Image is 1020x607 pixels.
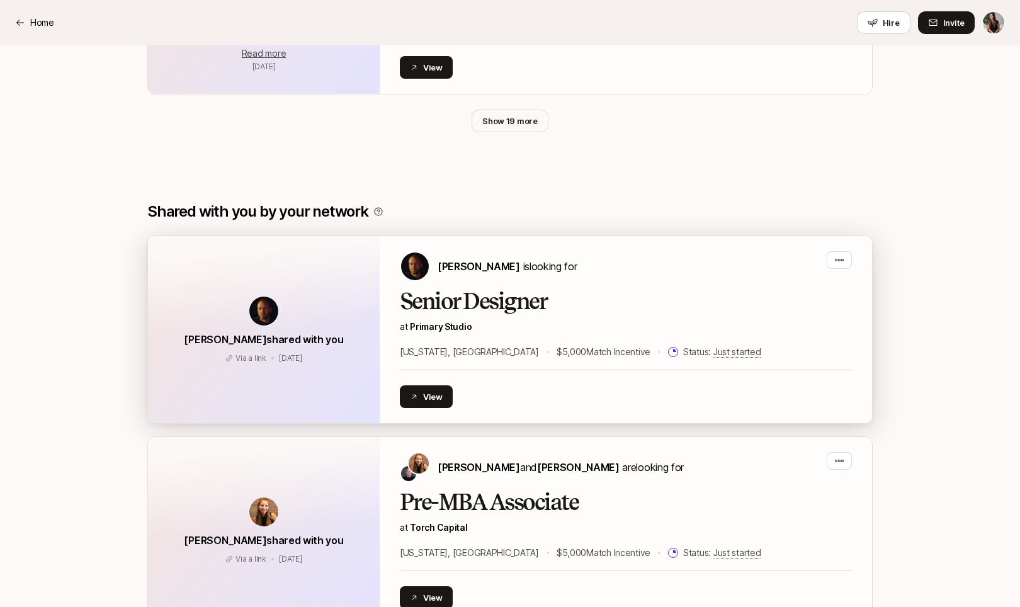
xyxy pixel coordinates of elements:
[983,12,1004,33] img: Ciara Cornette
[147,203,368,220] p: Shared with you by your network
[943,16,965,29] span: Invite
[713,346,761,358] span: Just started
[400,490,852,515] h2: Pre-MBA Associate
[242,46,286,61] button: Read more
[242,48,286,59] span: Read more
[400,385,453,408] button: View
[235,353,266,364] p: Via a link
[438,459,684,475] p: are looking for
[401,252,429,280] img: Nicholas Pattison
[918,11,975,34] button: Invite
[409,453,429,474] img: Katie Reiner
[184,534,343,547] span: [PERSON_NAME] shared with you
[279,554,302,564] span: August 7, 2025 10:58am
[410,321,472,332] a: Primary Studio
[857,11,910,34] button: Hire
[400,520,852,535] p: at
[235,553,266,565] p: Via a link
[252,62,276,71] span: July 17, 2025 10:44am
[249,297,278,326] img: avatar-url
[713,547,761,559] span: Just started
[982,11,1005,34] button: Ciara Cornette
[400,289,852,314] h2: Senior Designer
[438,461,520,474] span: [PERSON_NAME]
[249,497,278,526] img: avatar-url
[401,466,416,481] img: Christopher Harper
[520,461,620,474] span: and
[400,344,539,360] p: [US_STATE], [GEOGRAPHIC_DATA]
[438,258,577,275] p: is looking for
[30,15,54,30] p: Home
[683,545,761,560] p: Status:
[883,16,900,29] span: Hire
[557,344,650,360] p: $5,000 Match Incentive
[472,110,548,132] button: Show 19 more
[279,353,302,363] span: August 7, 2025 9:14pm
[400,319,852,334] p: at
[683,344,761,360] p: Status:
[537,461,620,474] span: [PERSON_NAME]
[557,545,650,560] p: $5,000 Match Incentive
[410,522,467,533] a: Torch Capital
[400,545,539,560] p: [US_STATE], [GEOGRAPHIC_DATA]
[438,260,520,273] span: [PERSON_NAME]
[184,333,343,346] span: [PERSON_NAME] shared with you
[400,56,453,79] button: View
